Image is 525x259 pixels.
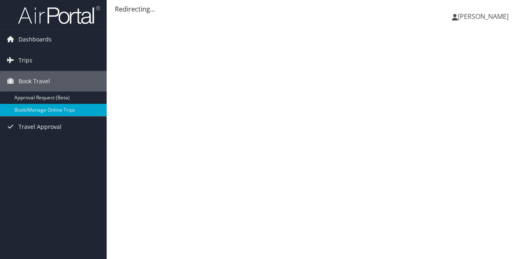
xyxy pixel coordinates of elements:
a: [PERSON_NAME] [452,4,517,29]
span: Trips [18,50,32,71]
span: [PERSON_NAME] [458,12,509,21]
img: airportal-logo.png [18,5,100,25]
div: Redirecting... [115,4,517,14]
span: Dashboards [18,29,52,50]
span: Book Travel [18,71,50,92]
span: Travel Approval [18,117,62,137]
